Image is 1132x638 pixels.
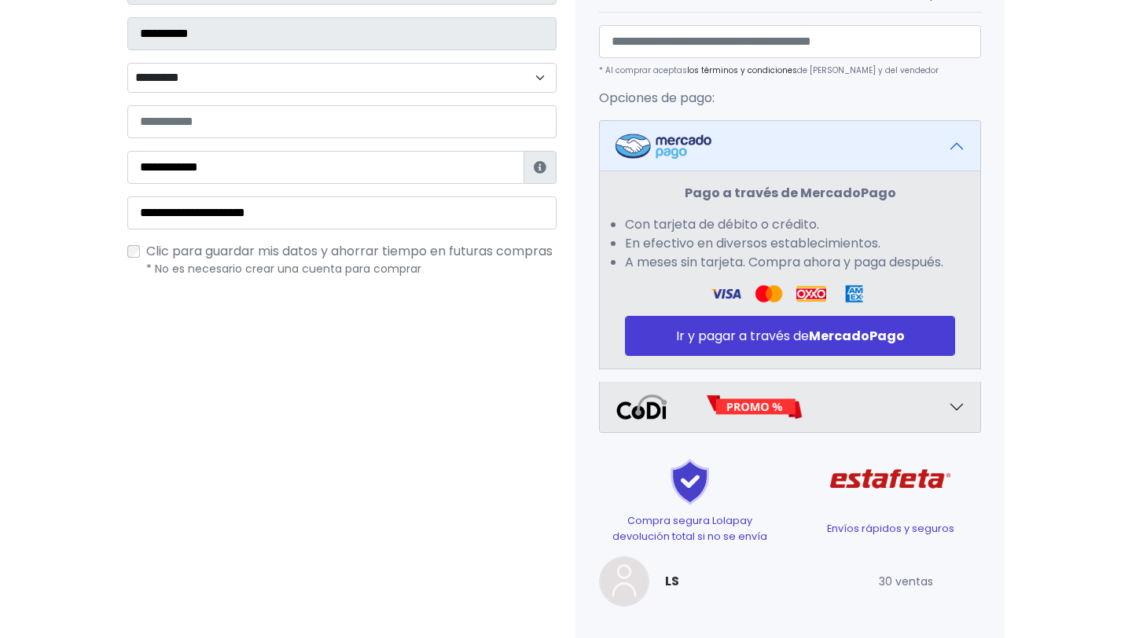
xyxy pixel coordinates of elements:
p: Opciones de pago: [599,89,981,108]
p: Compra segura Lolapay devolución total si no se envía [599,513,781,543]
img: Codi Logo [616,394,668,420]
img: Visa Logo [711,284,741,303]
img: avatar-default.svg [599,556,649,607]
p: * Al comprar aceptas de [PERSON_NAME] y del vendedor [599,64,981,76]
small: 30 ventas [879,574,933,589]
img: Estafeta Logo [818,445,963,513]
i: Estafeta lo usará para ponerse en contacto en caso de tener algún problema con el envío [534,161,546,174]
img: Promo [706,394,803,420]
a: los términos y condiciones [687,64,797,76]
img: Oxxo Logo [796,284,826,303]
img: Mercadopago Logo [616,134,711,159]
strong: Pago a través de MercadoPago [685,184,896,202]
img: Shield [635,458,744,505]
p: Envíos rápidos y seguros [799,521,981,536]
strong: MercadoPago [809,327,905,345]
li: Con tarjeta de débito o crédito. [625,215,955,234]
img: Visa Logo [754,284,784,303]
a: LS [665,572,679,591]
li: En efectivo en diversos establecimientos. [625,234,955,253]
span: Clic para guardar mis datos y ahorrar tiempo en futuras compras [146,242,553,260]
p: * No es necesario crear una cuenta para comprar [146,261,557,277]
img: Amex Logo [839,284,869,303]
li: A meses sin tarjeta. Compra ahora y paga después. [625,253,955,272]
button: Ir y pagar a través deMercadoPago [625,316,955,356]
